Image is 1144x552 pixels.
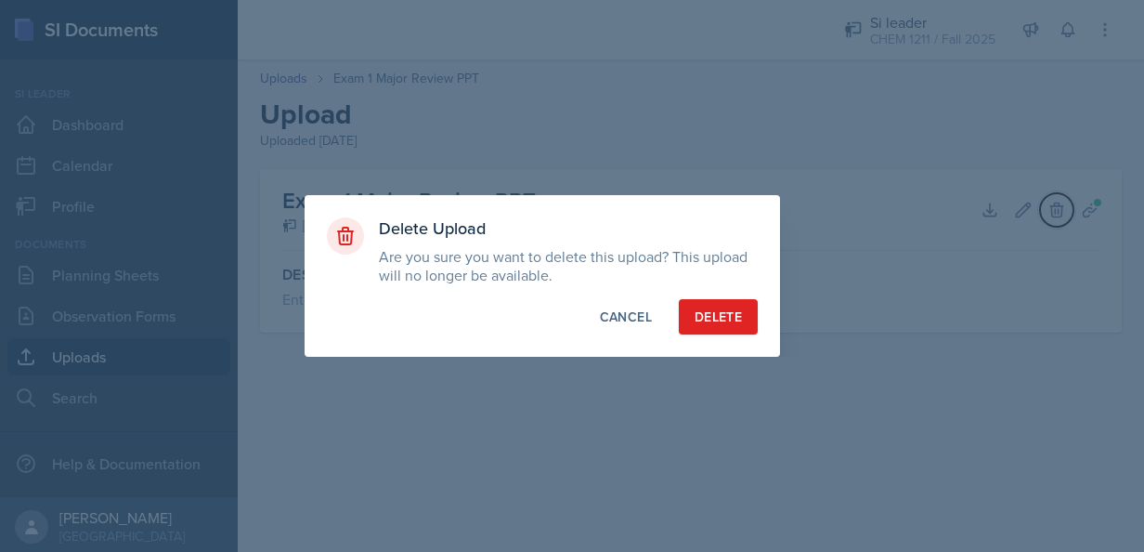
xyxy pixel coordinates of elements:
button: Delete [679,299,758,335]
div: Cancel [600,308,652,326]
p: Are you sure you want to delete this upload? This upload will no longer be available. [379,247,758,284]
button: Cancel [584,299,668,335]
h3: Delete Upload [379,217,758,240]
div: Delete [695,308,742,326]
